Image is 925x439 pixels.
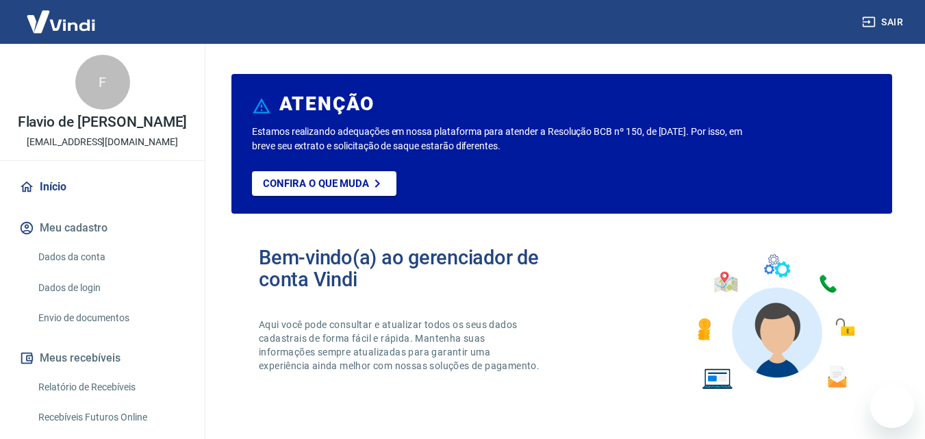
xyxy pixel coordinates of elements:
[16,213,188,243] button: Meu cadastro
[685,247,865,398] img: Imagem de um avatar masculino com diversos icones exemplificando as funcionalidades do gerenciado...
[33,274,188,302] a: Dados de login
[252,171,396,196] a: Confira o que muda
[16,172,188,202] a: Início
[18,115,188,129] p: Flavio de [PERSON_NAME]
[263,177,369,190] p: Confira o que muda
[259,318,542,373] p: Aqui você pode consultar e atualizar todos os seus dados cadastrais de forma fácil e rápida. Mant...
[33,304,188,332] a: Envio de documentos
[27,135,178,149] p: [EMAIL_ADDRESS][DOMAIN_NAME]
[75,55,130,110] div: F
[33,373,188,401] a: Relatório de Recebíveis
[33,403,188,431] a: Recebíveis Futuros Online
[33,243,188,271] a: Dados da conta
[252,125,748,153] p: Estamos realizando adequações em nossa plataforma para atender a Resolução BCB nº 150, de [DATE]....
[870,384,914,428] iframe: Botão para abrir a janela de mensagens
[859,10,909,35] button: Sair
[16,1,105,42] img: Vindi
[16,343,188,373] button: Meus recebíveis
[279,97,375,111] h6: ATENÇÃO
[259,247,562,290] h2: Bem-vindo(a) ao gerenciador de conta Vindi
